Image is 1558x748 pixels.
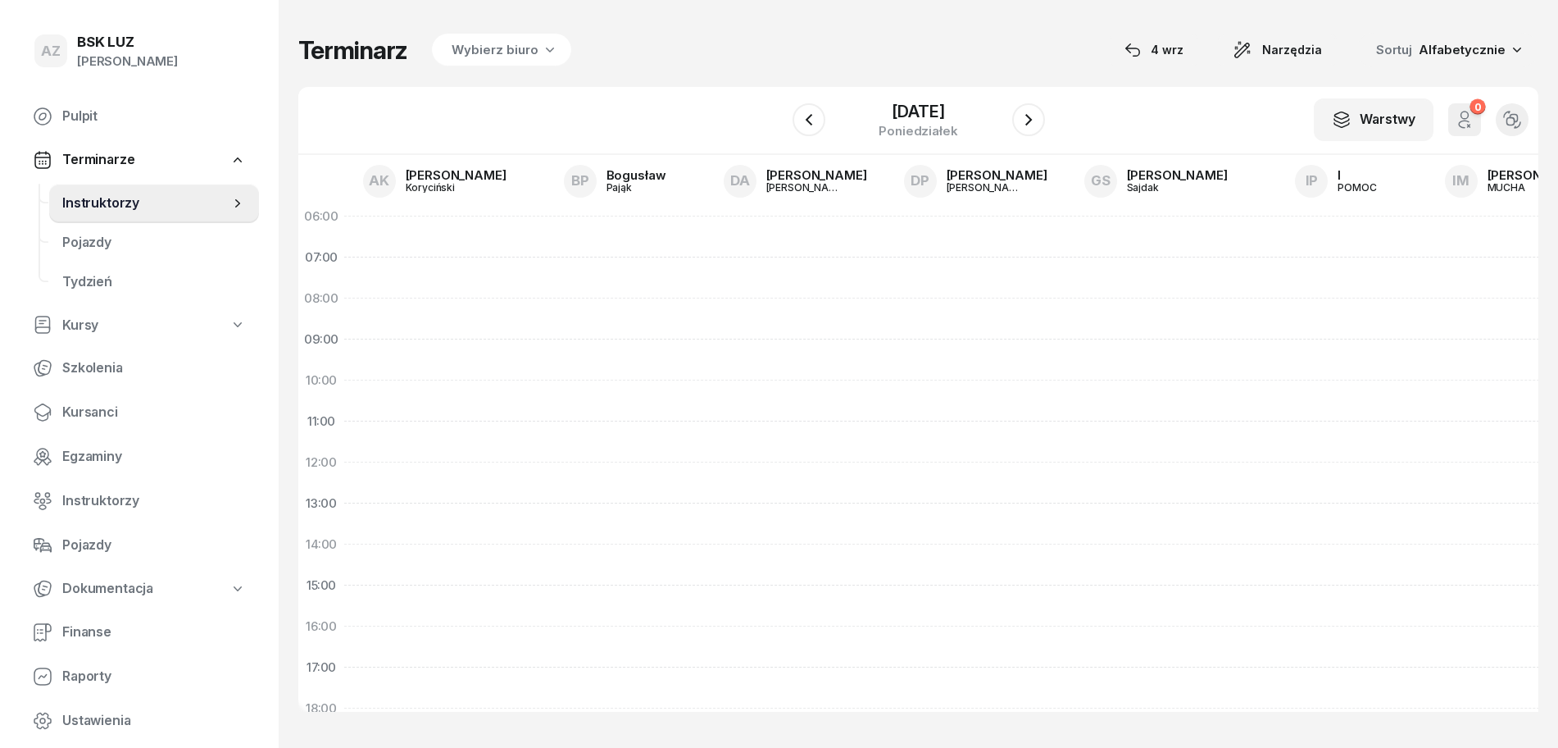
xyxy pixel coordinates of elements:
[41,44,61,58] span: AZ
[298,606,344,647] div: 16:00
[49,184,259,223] a: Instruktorzy
[62,315,98,336] span: Kursy
[62,149,134,171] span: Terminarze
[606,182,666,193] div: Pająk
[20,526,259,565] a: Pojazdy
[298,196,344,237] div: 06:00
[879,125,957,137] div: poniedziałek
[1306,174,1319,188] span: IP
[1262,40,1322,60] span: Narzędzia
[1127,182,1206,193] div: Sajdak
[62,232,246,253] span: Pojazdy
[1338,182,1376,193] div: POMOC
[62,622,246,643] span: Finanse
[62,358,246,379] span: Szkolenia
[20,307,259,344] a: Kursy
[369,174,389,188] span: AK
[711,160,880,203] a: DA[PERSON_NAME][PERSON_NAME]
[947,182,1025,193] div: [PERSON_NAME]
[1469,99,1485,115] div: 0
[1218,34,1337,66] button: Narzędzia
[20,657,259,696] a: Raporty
[62,490,246,512] span: Instruktorzy
[1124,40,1183,60] div: 4 wrz
[571,174,589,188] span: BP
[62,446,246,467] span: Egzaminy
[1448,103,1481,136] button: 0
[891,160,1061,203] a: DP[PERSON_NAME][PERSON_NAME]
[879,103,957,120] div: [DATE]
[49,223,259,262] a: Pojazdy
[551,160,679,203] a: BPBogusławPająk
[947,169,1047,181] div: [PERSON_NAME]
[20,97,259,136] a: Pulpit
[1419,42,1506,57] span: Alfabetycznie
[1282,160,1389,203] a: IPIPOMOC
[1332,109,1415,130] div: Warstwy
[77,35,178,49] div: BSK LUZ
[298,688,344,729] div: 18:00
[298,401,344,442] div: 11:00
[62,402,246,423] span: Kursanci
[77,51,178,72] div: [PERSON_NAME]
[1091,174,1111,188] span: GS
[62,271,246,293] span: Tydzień
[20,613,259,652] a: Finanse
[20,481,259,521] a: Instruktorzy
[406,182,484,193] div: Koryciński
[62,106,246,127] span: Pulpit
[20,141,259,179] a: Terminarze
[1338,169,1376,181] div: I
[62,666,246,687] span: Raporty
[1376,39,1415,61] span: Sortuj
[298,35,407,65] h1: Terminarz
[1356,33,1538,67] button: Sortuj Alfabetycznie
[62,535,246,556] span: Pojazdy
[298,237,344,278] div: 07:00
[20,701,259,741] a: Ustawienia
[427,34,571,66] button: Wybierz biuro
[62,193,229,214] span: Instruktorzy
[298,524,344,565] div: 14:00
[452,40,538,60] span: Wybierz biuro
[298,565,344,606] div: 15:00
[1110,34,1198,66] button: 4 wrz
[62,710,246,732] span: Ustawienia
[49,262,259,302] a: Tydzień
[406,169,506,181] div: [PERSON_NAME]
[1127,169,1228,181] div: [PERSON_NAME]
[298,647,344,688] div: 17:00
[20,570,259,608] a: Dokumentacja
[350,160,520,203] a: AK[PERSON_NAME]Koryciński
[1452,174,1469,188] span: IM
[20,393,259,432] a: Kursanci
[730,174,750,188] span: DA
[298,360,344,401] div: 10:00
[298,442,344,483] div: 12:00
[911,174,929,188] span: DP
[298,483,344,524] div: 13:00
[606,169,666,181] div: Bogusław
[20,349,259,388] a: Szkolenia
[298,278,344,319] div: 08:00
[298,319,344,360] div: 09:00
[1071,160,1241,203] a: GS[PERSON_NAME]Sajdak
[766,182,845,193] div: [PERSON_NAME]
[62,578,153,600] span: Dokumentacja
[20,437,259,477] a: Egzaminy
[766,169,867,181] div: [PERSON_NAME]
[1314,98,1433,141] button: Warstwy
